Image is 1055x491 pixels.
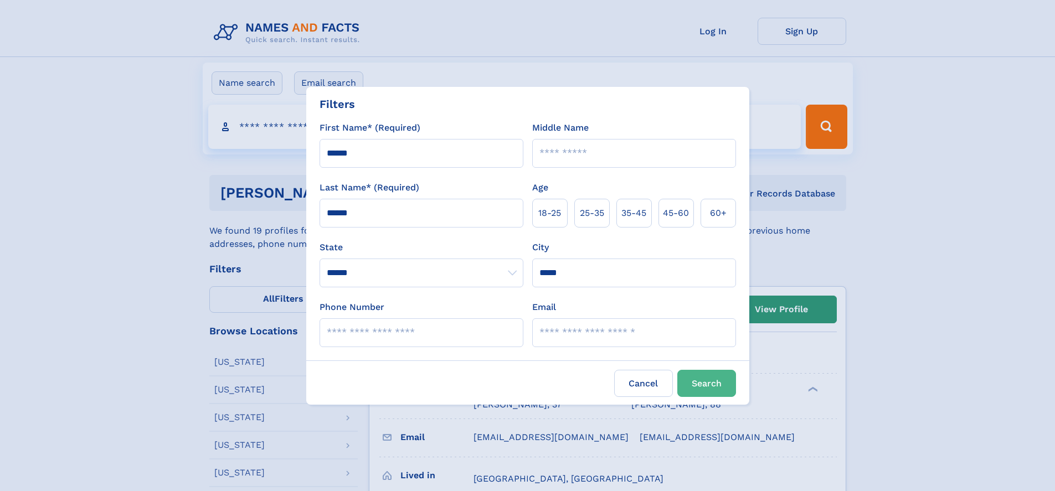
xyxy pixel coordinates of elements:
[538,206,561,220] span: 18‑25
[320,241,523,254] label: State
[710,206,727,220] span: 60+
[320,121,420,135] label: First Name* (Required)
[677,370,736,397] button: Search
[580,206,604,220] span: 25‑35
[532,121,589,135] label: Middle Name
[320,96,355,112] div: Filters
[320,181,419,194] label: Last Name* (Required)
[532,181,548,194] label: Age
[320,301,384,314] label: Phone Number
[532,301,556,314] label: Email
[621,206,646,220] span: 35‑45
[663,206,689,220] span: 45‑60
[532,241,549,254] label: City
[614,370,673,397] label: Cancel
